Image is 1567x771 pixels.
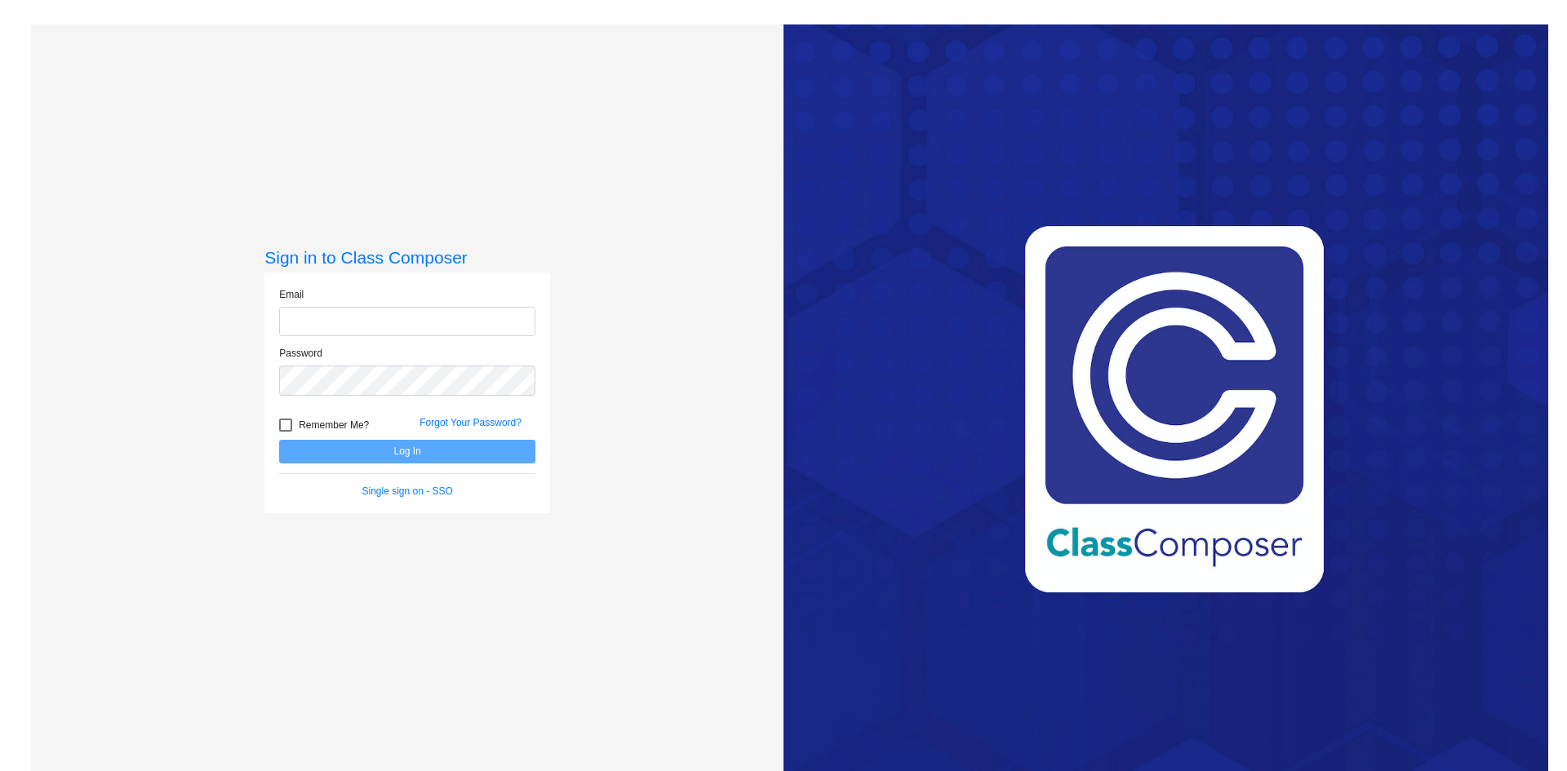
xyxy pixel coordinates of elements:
[264,247,550,268] h3: Sign in to Class Composer
[299,415,369,435] span: Remember Me?
[362,485,453,497] a: Single sign on - SSO
[279,440,535,463] button: Log In
[419,417,522,428] a: Forgot Your Password?
[279,287,304,302] label: Email
[279,346,322,361] label: Password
